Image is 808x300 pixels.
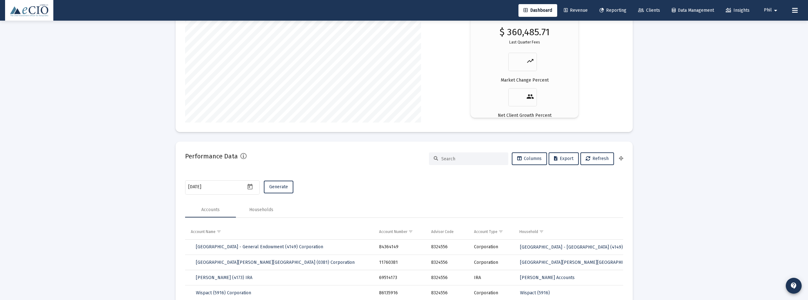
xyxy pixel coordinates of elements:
[519,258,640,267] a: [GEOGRAPHIC_DATA][PERSON_NAME][GEOGRAPHIC_DATA]
[408,229,413,234] span: Show filter options for column 'Account Number'
[191,256,360,269] a: [GEOGRAPHIC_DATA][PERSON_NAME][GEOGRAPHIC_DATA] (0381) Corporation
[375,255,427,270] td: 11760381
[672,8,714,13] span: Data Management
[526,93,534,100] mat-icon: people
[520,275,575,280] span: [PERSON_NAME] Accounts
[638,8,660,13] span: Clients
[498,112,551,119] p: Net Client Growth Percent
[519,288,551,297] a: Wispact (5916)
[509,39,540,45] p: Last Quarter Fees
[427,240,470,255] td: 8324556
[520,290,550,296] span: Wispact (5916)
[379,229,407,234] div: Account Number
[633,4,665,17] a: Clients
[217,229,221,234] span: Show filter options for column 'Account Name'
[196,275,252,280] span: [PERSON_NAME] (4173) IRA
[470,255,515,270] td: Corporation
[519,229,538,234] div: Household
[520,260,639,265] span: [GEOGRAPHIC_DATA][PERSON_NAME][GEOGRAPHIC_DATA]
[501,77,549,83] p: Market Change Percent
[249,207,273,213] div: Households
[441,156,504,162] input: Search
[191,241,328,253] a: [GEOGRAPHIC_DATA] - General Endowment (4149) Corporation
[264,181,293,193] button: Generate
[431,229,454,234] div: Advisor Code
[539,229,544,234] span: Show filter options for column 'Household'
[586,156,609,161] span: Refresh
[772,4,779,17] mat-icon: arrow_drop_down
[559,4,593,17] a: Revenue
[269,184,288,190] span: Generate
[375,240,427,255] td: 84364149
[375,224,427,239] td: Column Account Number
[375,270,427,285] td: 69514173
[726,8,750,13] span: Insights
[427,270,470,285] td: 8324556
[191,287,256,299] a: Wispact (5916) Corporation
[524,8,552,13] span: Dashboard
[519,243,624,252] a: [GEOGRAPHIC_DATA] - [GEOGRAPHIC_DATA] (4149)
[185,151,238,161] h2: Performance Data
[549,152,579,165] button: Export
[245,182,255,191] button: Open calendar
[526,57,534,65] mat-icon: trending_up
[554,156,573,161] span: Export
[520,244,623,250] span: [GEOGRAPHIC_DATA] - [GEOGRAPHIC_DATA] (4149)
[594,4,631,17] a: Reporting
[756,4,787,17] button: Phil
[519,273,575,282] a: [PERSON_NAME] Accounts
[188,184,245,190] input: Select a Date
[498,229,503,234] span: Show filter options for column 'Account Type'
[470,224,515,239] td: Column Account Type
[474,229,497,234] div: Account Type
[427,224,470,239] td: Column Advisor Code
[196,260,355,265] span: [GEOGRAPHIC_DATA][PERSON_NAME][GEOGRAPHIC_DATA] (0381) Corporation
[667,4,719,17] a: Data Management
[10,4,49,17] img: Dashboard
[518,4,557,17] a: Dashboard
[499,29,550,35] p: $ 360,485.71
[196,244,323,250] span: [GEOGRAPHIC_DATA] - General Endowment (4149) Corporation
[721,4,755,17] a: Insights
[580,152,614,165] button: Refresh
[201,207,220,213] div: Accounts
[599,8,626,13] span: Reporting
[196,290,251,296] span: Wispact (5916) Corporation
[764,8,772,13] span: Phil
[191,229,216,234] div: Account Name
[512,152,547,165] button: Columns
[517,156,542,161] span: Columns
[564,8,588,13] span: Revenue
[191,271,257,284] a: [PERSON_NAME] (4173) IRA
[470,240,515,255] td: Corporation
[185,224,375,239] td: Column Account Name
[470,270,515,285] td: IRA
[790,282,798,290] mat-icon: contact_support
[515,224,669,239] td: Column Household
[427,255,470,270] td: 8324556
